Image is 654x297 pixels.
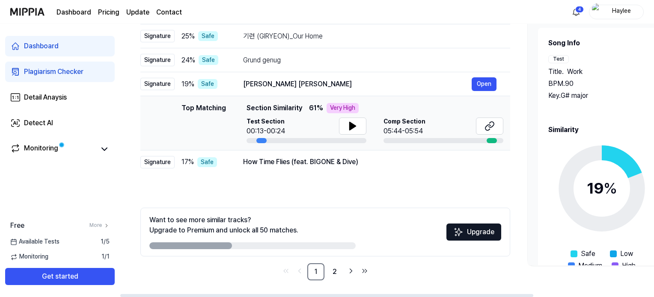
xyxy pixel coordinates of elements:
[56,7,91,18] a: Dashboard
[345,265,357,277] a: Go to next page
[140,156,175,169] div: Signature
[198,31,218,41] div: Safe
[5,268,115,285] button: Get started
[198,79,217,89] div: Safe
[571,7,581,17] img: 알림
[620,249,633,259] span: Low
[140,263,510,280] nav: pagination
[98,7,119,18] a: Pricing
[567,67,583,77] span: Work
[5,62,115,82] a: Plagiarism Checker
[5,87,115,108] a: Detail Anaysis
[10,253,48,261] span: Monitoring
[89,222,110,229] a: More
[24,67,83,77] div: Plagiarism Checker
[578,261,602,271] span: Medium
[140,78,175,91] div: Signature
[603,179,617,197] span: %
[101,238,110,246] span: 1 / 5
[247,118,285,126] span: Test Section
[548,55,569,63] div: Test
[181,55,195,65] span: 24 %
[197,157,217,168] div: Safe
[592,3,602,21] img: profile
[126,7,149,18] a: Update
[383,126,425,136] div: 05:44-05:54
[581,249,595,259] span: Safe
[548,67,564,77] span: Title .
[453,227,464,237] img: Sparkles
[326,263,343,280] a: 2
[383,118,425,126] span: Comp Section
[181,79,194,89] span: 19 %
[575,6,584,13] div: 4
[605,7,638,16] div: Haylee
[140,54,175,67] div: Signature
[156,7,182,18] a: Contact
[181,31,195,41] span: 25 %
[472,77,496,91] button: Open
[243,79,472,89] div: [PERSON_NAME] [PERSON_NAME]
[243,157,496,167] div: How Time Flies (feat. BIGONE & Dive)
[359,265,371,277] a: Go to last page
[181,103,226,143] div: Top Matching
[446,223,501,241] button: Upgrade
[24,143,58,155] div: Monitoring
[243,55,496,65] div: Grund genug
[622,261,636,271] span: High
[243,31,496,41] div: 기련 (GIRYEON)_Our Home
[294,265,306,277] a: Go to previous page
[280,265,292,277] a: Go to first page
[589,5,644,19] button: profileHaylee
[149,215,298,235] div: Want to see more similar tracks? Upgrade to Premium and unlock all 50 matches.
[10,143,96,155] a: Monitoring
[247,103,302,113] span: Section Similarity
[24,41,59,51] div: Dashboard
[327,103,359,113] div: Very High
[5,113,115,133] a: Detect AI
[587,177,617,200] div: 19
[24,92,67,103] div: Detail Anaysis
[247,126,285,136] div: 00:13-00:24
[10,238,59,246] span: Available Tests
[5,36,115,56] a: Dashboard
[446,231,501,239] a: SparklesUpgrade
[309,103,323,113] span: 61 %
[199,55,218,65] div: Safe
[24,118,53,128] div: Detect AI
[307,263,324,280] a: 1
[10,221,24,231] span: Free
[140,30,175,43] div: Signature
[569,5,583,19] button: 알림4
[101,253,110,261] span: 1 / 1
[181,157,194,167] span: 17 %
